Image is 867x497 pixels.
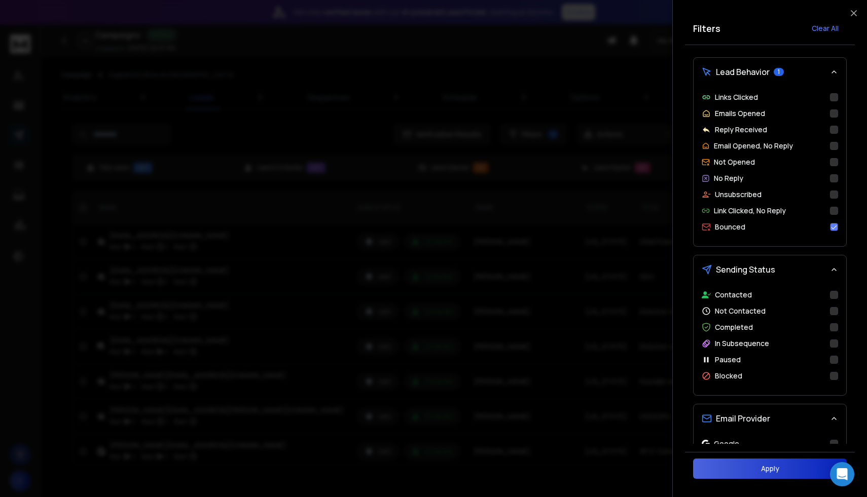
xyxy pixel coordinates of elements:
[716,66,770,78] span: Lead Behavior
[693,21,720,35] h2: Filters
[716,263,775,276] span: Sending Status
[715,371,742,381] p: Blocked
[715,322,753,332] p: Completed
[715,92,758,102] p: Links Clicked
[694,58,846,86] button: Lead Behavior1
[804,18,847,39] button: Clear All
[714,439,739,449] p: Google
[693,458,847,479] button: Apply
[830,462,854,486] div: Open Intercom Messenger
[714,206,786,216] p: Link Clicked, No Reply
[715,306,766,316] p: Not Contacted
[715,338,769,349] p: In Subsequence
[694,404,846,433] button: Email Provider
[715,222,745,232] p: Bounced
[715,108,765,119] p: Emails Opened
[715,290,752,300] p: Contacted
[694,433,846,495] div: Email Provider
[714,141,793,151] p: Email Opened, No Reply
[715,189,762,200] p: Unsubscribed
[714,173,743,183] p: No Reply
[774,68,784,76] span: 1
[714,157,755,167] p: Not Opened
[694,284,846,395] div: Sending Status
[694,86,846,246] div: Lead Behavior1
[694,255,846,284] button: Sending Status
[715,355,741,365] p: Paused
[715,125,767,135] p: Reply Received
[716,412,770,425] span: Email Provider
